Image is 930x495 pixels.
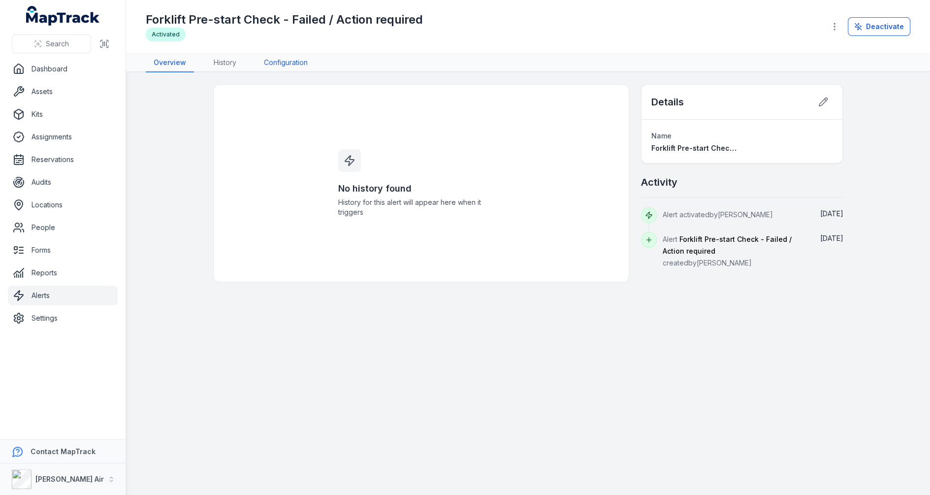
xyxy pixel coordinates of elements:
[820,209,843,218] span: [DATE]
[8,172,118,192] a: Audits
[8,286,118,305] a: Alerts
[8,240,118,260] a: Forms
[848,17,910,36] button: Deactivate
[146,54,194,72] a: Overview
[663,210,773,219] span: Alert activated by [PERSON_NAME]
[12,34,91,53] button: Search
[338,198,504,217] span: History for this alert will appear here when it triggers
[8,218,118,237] a: People
[8,82,118,101] a: Assets
[8,263,118,283] a: Reports
[8,150,118,169] a: Reservations
[663,235,792,255] span: Forklift Pre-start Check - Failed / Action required
[8,59,118,79] a: Dashboard
[338,182,504,196] h3: No history found
[46,39,69,49] span: Search
[641,175,677,189] h2: Activity
[31,447,96,456] strong: Contact MapTrack
[820,209,843,218] time: 18/08/2025, 11:29:03 am
[651,144,823,152] span: Forklift Pre-start Check - Failed / Action required
[8,104,118,124] a: Kits
[651,95,684,109] h2: Details
[8,127,118,147] a: Assignments
[26,6,100,26] a: MapTrack
[146,28,186,41] div: Activated
[8,195,118,215] a: Locations
[206,54,244,72] a: History
[651,132,672,140] span: Name
[820,234,843,242] time: 18/08/2025, 11:28:16 am
[8,308,118,328] a: Settings
[820,234,843,242] span: [DATE]
[256,54,316,72] a: Configuration
[35,475,104,483] strong: [PERSON_NAME] Air
[663,235,792,267] span: Alert created by [PERSON_NAME]
[146,12,423,28] h1: Forklift Pre-start Check - Failed / Action required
